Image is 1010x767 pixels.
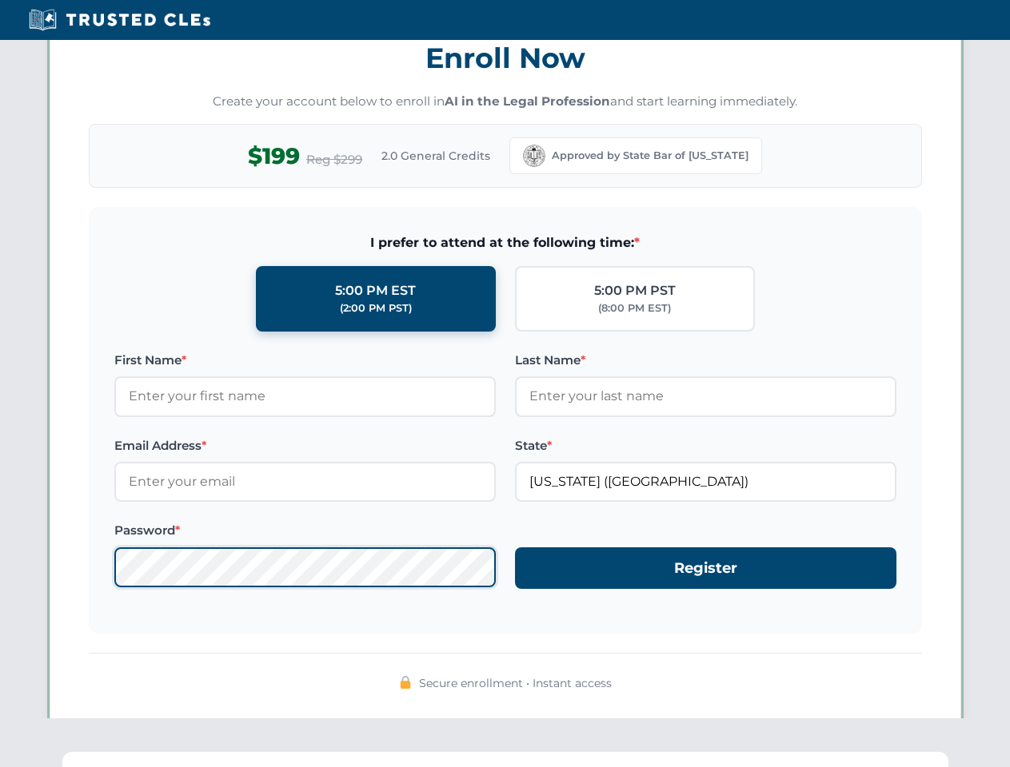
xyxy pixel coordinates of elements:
label: Last Name [515,351,896,370]
label: Email Address [114,436,496,455]
label: Password [114,521,496,540]
h3: Enroll Now [89,33,922,83]
input: California (CA) [515,462,896,502]
div: 5:00 PM EST [335,280,416,301]
span: Secure enrollment • Instant access [419,674,612,692]
span: 2.0 General Credits [381,147,490,165]
span: Reg $299 [306,150,362,169]
img: California Bar [523,145,545,167]
span: Approved by State Bar of [US_STATE] [552,148,749,164]
input: Enter your email [114,462,496,502]
input: Enter your last name [515,376,896,416]
img: Trusted CLEs [24,8,215,32]
div: 5:00 PM PST [594,280,676,301]
label: First Name [114,351,496,370]
img: 🔒 [399,676,412,689]
strong: AI in the Legal Profession [445,93,610,109]
input: Enter your first name [114,376,496,416]
span: I prefer to attend at the following time: [114,232,896,253]
div: (8:00 PM EST) [598,300,671,316]
div: (2:00 PM PST) [340,300,412,316]
button: Register [515,547,896,590]
span: $199 [248,138,300,174]
label: State [515,436,896,455]
p: Create your account below to enroll in and start learning immediately. [89,93,922,111]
